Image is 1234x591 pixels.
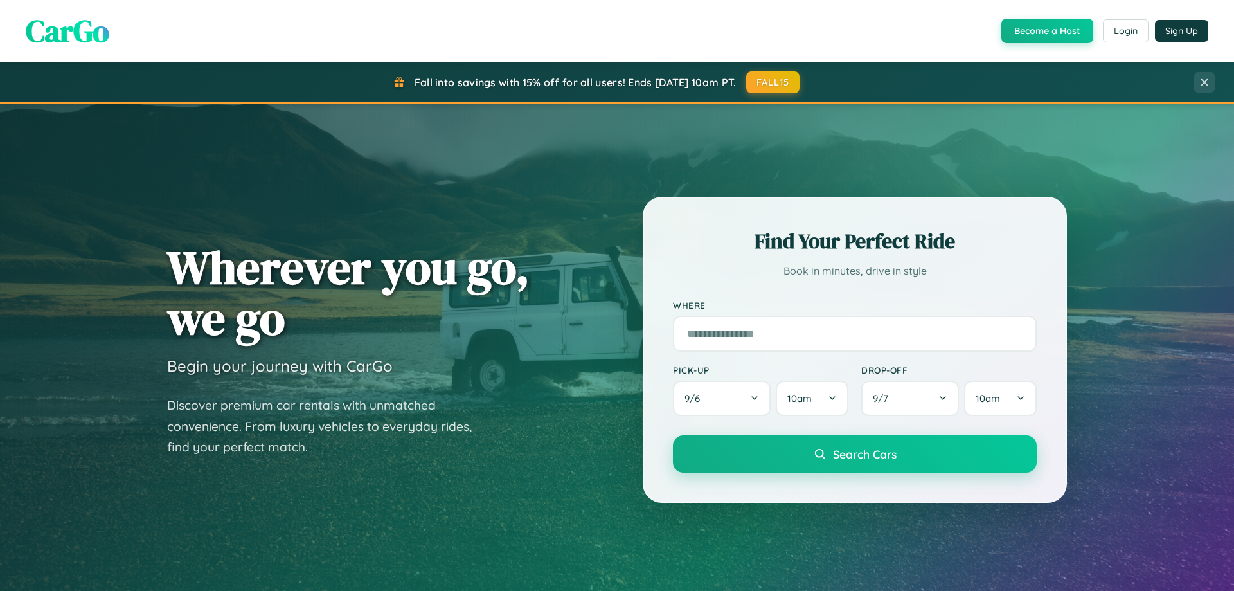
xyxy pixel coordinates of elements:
[167,395,488,458] p: Discover premium car rentals with unmatched convenience. From luxury vehicles to everyday rides, ...
[167,242,530,343] h1: Wherever you go, we go
[787,392,812,405] span: 10am
[673,365,848,376] label: Pick-up
[673,262,1037,280] p: Book in minutes, drive in style
[673,381,771,416] button: 9/6
[415,76,737,89] span: Fall into savings with 15% off for all users! Ends [DATE] 10am PT.
[833,447,897,461] span: Search Cars
[1001,19,1093,43] button: Become a Host
[26,10,109,52] span: CarGo
[1155,20,1208,42] button: Sign Up
[673,435,1037,473] button: Search Cars
[776,381,848,416] button: 10am
[861,381,959,416] button: 9/7
[976,392,1000,405] span: 10am
[861,365,1037,376] label: Drop-off
[746,71,800,93] button: FALL15
[167,356,393,376] h3: Begin your journey with CarGo
[684,392,706,405] span: 9 / 6
[673,227,1037,255] h2: Find Your Perfect Ride
[673,300,1037,311] label: Where
[964,381,1037,416] button: 10am
[873,392,895,405] span: 9 / 7
[1103,19,1149,42] button: Login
